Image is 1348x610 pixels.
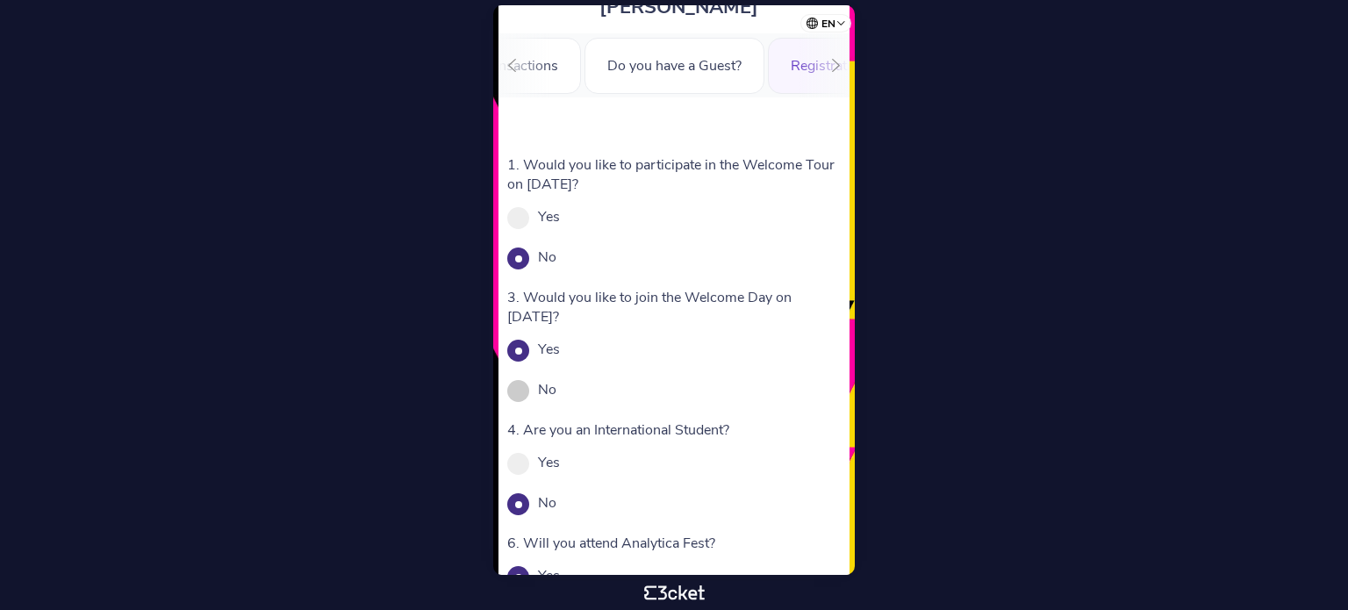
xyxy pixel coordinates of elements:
label: Yes [538,207,560,226]
label: Yes [538,453,560,472]
div: Registration Form [768,38,926,94]
label: Yes [538,566,560,585]
a: Do you have a Guest? [584,54,764,74]
label: Yes [538,340,560,359]
p: 3. Would you like to join the Welcome Day on [DATE]? [507,288,841,327]
a: Registration Form [768,54,926,74]
label: No [538,380,556,399]
p: 1. Would you like to participate in the Welcome Tour on [DATE]? [507,155,841,194]
p: 6. Will you attend Analytica Fest? [507,534,841,553]
p: 4. Are you an International Student? [507,420,841,440]
label: No [538,248,556,267]
label: No [538,493,556,513]
div: Do you have a Guest? [584,38,764,94]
